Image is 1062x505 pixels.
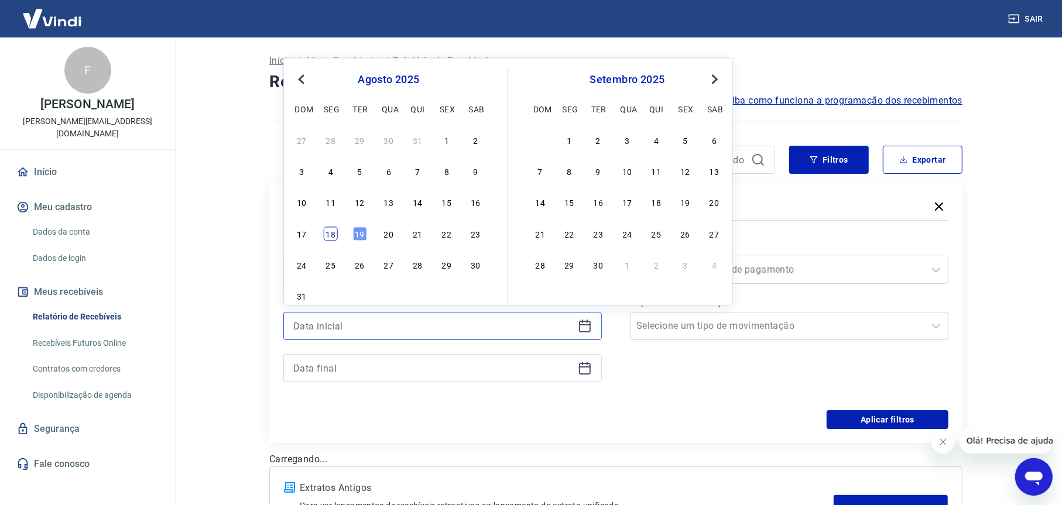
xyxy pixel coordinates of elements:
div: Choose quinta-feira, 4 de setembro de 2025 [649,133,663,147]
div: Choose domingo, 28 de setembro de 2025 [533,258,547,272]
a: Saiba como funciona a programação dos recebimentos [721,94,962,108]
div: Choose quarta-feira, 1 de outubro de 2025 [620,258,634,272]
div: Choose quinta-feira, 4 de setembro de 2025 [410,289,424,303]
div: Choose sexta-feira, 15 de agosto de 2025 [440,195,454,209]
div: Choose terça-feira, 23 de setembro de 2025 [591,226,605,241]
div: Choose segunda-feira, 11 de agosto de 2025 [324,195,338,209]
button: Exportar [883,146,962,174]
div: Choose sábado, 2 de agosto de 2025 [468,133,482,147]
div: Choose quarta-feira, 27 de agosto de 2025 [382,258,396,272]
div: Choose sexta-feira, 19 de setembro de 2025 [679,195,693,209]
div: Choose domingo, 21 de setembro de 2025 [533,226,547,241]
div: ter [352,102,366,116]
div: Choose domingo, 14 de setembro de 2025 [533,195,547,209]
div: Choose domingo, 10 de agosto de 2025 [294,195,309,209]
div: Choose domingo, 27 de julho de 2025 [294,133,309,147]
a: Fale conosco [14,451,161,477]
div: Choose domingo, 3 de agosto de 2025 [294,164,309,178]
div: Choose quarta-feira, 17 de setembro de 2025 [620,195,634,209]
div: Choose segunda-feira, 28 de julho de 2025 [324,133,338,147]
div: Choose segunda-feira, 4 de agosto de 2025 [324,164,338,178]
label: Tipo de Movimentação [632,296,946,310]
div: dom [533,102,547,116]
div: Choose sábado, 16 de agosto de 2025 [468,195,482,209]
div: Choose sábado, 13 de setembro de 2025 [707,164,721,178]
div: Choose sábado, 23 de agosto de 2025 [468,226,482,241]
div: seg [562,102,576,116]
div: F [64,47,111,94]
div: Choose quinta-feira, 2 de outubro de 2025 [649,258,663,272]
div: Choose quinta-feira, 18 de setembro de 2025 [649,195,663,209]
div: Choose sexta-feira, 5 de setembro de 2025 [440,289,454,303]
input: Data final [293,359,573,377]
div: Choose sábado, 6 de setembro de 2025 [707,133,721,147]
p: / [297,54,302,68]
div: Choose sexta-feira, 12 de setembro de 2025 [679,164,693,178]
div: sab [468,102,482,116]
div: seg [324,102,338,116]
div: Choose quarta-feira, 6 de agosto de 2025 [382,164,396,178]
div: qui [649,102,663,116]
div: Choose domingo, 17 de agosto de 2025 [294,226,309,241]
div: Choose segunda-feira, 1 de setembro de 2025 [324,289,338,303]
div: Choose sábado, 27 de setembro de 2025 [707,226,721,241]
a: Dados da conta [28,220,161,244]
div: Choose sábado, 30 de agosto de 2025 [468,258,482,272]
div: Choose quinta-feira, 7 de agosto de 2025 [410,164,424,178]
div: Choose terça-feira, 29 de julho de 2025 [352,133,366,147]
div: Choose terça-feira, 30 de setembro de 2025 [591,258,605,272]
div: Choose sexta-feira, 22 de agosto de 2025 [440,226,454,241]
div: Choose sexta-feira, 26 de setembro de 2025 [679,226,693,241]
img: ícone [284,482,295,493]
div: Choose domingo, 31 de agosto de 2025 [533,133,547,147]
label: Forma de Pagamento [632,239,946,253]
div: Choose quarta-feira, 20 de agosto de 2025 [382,226,396,241]
a: Início [14,159,161,185]
button: Previous Month [294,73,309,87]
div: Choose sábado, 9 de agosto de 2025 [468,164,482,178]
div: month 2025-09 [532,132,723,273]
div: Choose sábado, 4 de outubro de 2025 [707,258,721,272]
div: ter [591,102,605,116]
div: Choose quarta-feira, 30 de julho de 2025 [382,133,396,147]
div: qua [620,102,634,116]
iframe: Botão para abrir a janela de mensagens [1015,458,1053,496]
div: Choose segunda-feira, 15 de setembro de 2025 [562,195,576,209]
div: Choose segunda-feira, 18 de agosto de 2025 [324,226,338,241]
div: Choose quarta-feira, 3 de setembro de 2025 [620,133,634,147]
span: Olá! Precisa de ajuda? [7,8,98,18]
iframe: Mensagem da empresa [960,428,1053,454]
div: Choose segunda-feira, 8 de setembro de 2025 [562,164,576,178]
a: Meus Recebíveis [307,54,379,68]
button: Meus recebíveis [14,279,161,305]
div: Choose segunda-feira, 1 de setembro de 2025 [562,133,576,147]
div: Choose quinta-feira, 28 de agosto de 2025 [410,258,424,272]
div: Choose quarta-feira, 24 de setembro de 2025 [620,226,634,241]
div: Choose domingo, 31 de agosto de 2025 [294,289,309,303]
button: Filtros [789,146,869,174]
button: Next Month [708,73,722,87]
p: Extratos Antigos [300,481,834,495]
div: Choose sexta-feira, 8 de agosto de 2025 [440,164,454,178]
a: Contratos com credores [28,357,161,381]
div: Choose terça-feira, 9 de setembro de 2025 [591,164,605,178]
div: Choose terça-feira, 2 de setembro de 2025 [352,289,366,303]
a: Disponibilização de agenda [28,383,161,407]
div: Choose sexta-feira, 1 de agosto de 2025 [440,133,454,147]
p: [PERSON_NAME] [40,98,134,111]
iframe: Fechar mensagem [931,430,955,454]
div: Choose quarta-feira, 10 de setembro de 2025 [620,164,634,178]
input: Data inicial [293,317,573,335]
div: Choose terça-feira, 5 de agosto de 2025 [352,164,366,178]
div: sab [707,102,721,116]
div: Choose terça-feira, 26 de agosto de 2025 [352,258,366,272]
div: qua [382,102,396,116]
div: Choose quinta-feira, 25 de setembro de 2025 [649,226,663,241]
img: Vindi [14,1,90,36]
p: [PERSON_NAME][EMAIL_ADDRESS][DOMAIN_NAME] [9,115,166,140]
p: Relatório de Recebíveis [393,54,494,68]
div: Choose terça-feira, 16 de setembro de 2025 [591,195,605,209]
div: Choose quinta-feira, 31 de julho de 2025 [410,133,424,147]
div: dom [294,102,309,116]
